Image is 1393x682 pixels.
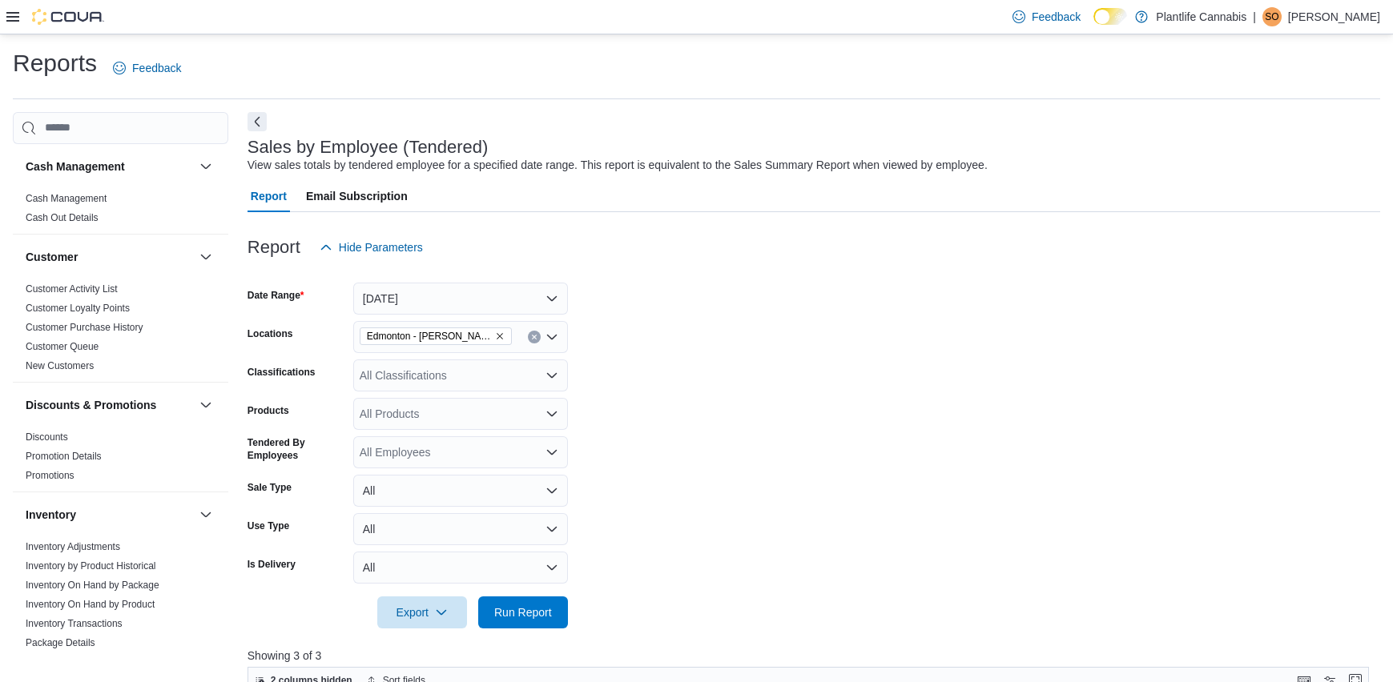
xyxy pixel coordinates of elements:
[26,637,95,648] a: Package Details
[26,431,68,443] span: Discounts
[26,451,102,462] a: Promotion Details
[495,331,505,341] button: Remove Edmonton - Terra Losa from selection in this group
[26,580,159,591] a: Inventory On Hand by Package
[196,505,215,524] button: Inventory
[26,397,156,413] h3: Discounts & Promotions
[26,211,99,224] span: Cash Out Details
[248,481,292,494] label: Sale Type
[248,112,267,131] button: Next
[353,475,568,507] button: All
[26,579,159,592] span: Inventory On Hand by Package
[1288,7,1380,26] p: [PERSON_NAME]
[306,180,408,212] span: Email Subscription
[196,247,215,267] button: Customer
[248,366,316,379] label: Classifications
[196,395,215,415] button: Discounts & Promotions
[1265,7,1278,26] span: SO
[26,193,107,204] a: Cash Management
[248,157,988,174] div: View sales totals by tendered employee for a specified date range. This report is equivalent to t...
[26,397,193,413] button: Discounts & Promotions
[26,507,76,523] h3: Inventory
[26,431,68,443] a: Discounts
[13,47,97,79] h1: Reports
[26,598,155,611] span: Inventory On Hand by Product
[26,341,99,352] a: Customer Queue
[26,340,99,353] span: Customer Queue
[26,302,130,315] span: Customer Loyalty Points
[26,158,125,175] h3: Cash Management
[313,231,429,263] button: Hide Parameters
[353,283,568,315] button: [DATE]
[26,541,120,552] a: Inventory Adjustments
[26,321,143,334] span: Customer Purchase History
[13,279,228,382] div: Customer
[251,180,287,212] span: Report
[26,212,99,223] a: Cash Out Details
[248,404,289,417] label: Products
[248,289,304,302] label: Date Range
[26,158,193,175] button: Cash Management
[26,249,78,265] h3: Customer
[26,283,118,295] a: Customer Activity List
[1006,1,1087,33] a: Feedback
[387,596,457,628] span: Export
[26,322,143,333] a: Customer Purchase History
[13,189,228,234] div: Cash Management
[26,249,193,265] button: Customer
[26,560,156,572] span: Inventory by Product Historical
[248,558,296,571] label: Is Delivery
[26,617,123,630] span: Inventory Transactions
[26,618,123,629] a: Inventory Transactions
[248,648,1380,664] p: Showing 3 of 3
[26,360,94,371] a: New Customers
[26,599,155,610] a: Inventory On Hand by Product
[248,520,289,532] label: Use Type
[546,446,558,459] button: Open list of options
[26,192,107,205] span: Cash Management
[528,331,541,343] button: Clear input
[494,604,552,620] span: Run Report
[32,9,104,25] img: Cova
[248,327,293,340] label: Locations
[377,596,467,628] button: Export
[478,596,568,628] button: Run Report
[13,427,228,491] div: Discounts & Promotions
[1032,9,1081,25] span: Feedback
[546,331,558,343] button: Open list of options
[248,238,300,257] h3: Report
[132,60,181,76] span: Feedback
[339,239,423,255] span: Hide Parameters
[1093,25,1094,26] span: Dark Mode
[360,327,512,345] span: Edmonton - Terra Losa
[248,436,347,462] label: Tendered By Employees
[26,450,102,463] span: Promotion Details
[1093,8,1127,25] input: Dark Mode
[107,52,187,84] a: Feedback
[248,138,489,157] h3: Sales by Employee (Tendered)
[26,560,156,572] a: Inventory by Product Historical
[26,469,74,482] span: Promotions
[26,507,193,523] button: Inventory
[353,552,568,584] button: All
[367,328,492,344] span: Edmonton - [PERSON_NAME]
[546,369,558,382] button: Open list of options
[353,513,568,545] button: All
[26,303,130,314] a: Customer Loyalty Points
[1253,7,1256,26] p: |
[1156,7,1246,26] p: Plantlife Cannabis
[546,407,558,420] button: Open list of options
[196,157,215,176] button: Cash Management
[26,470,74,481] a: Promotions
[1262,7,1282,26] div: Shaylene Orbeck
